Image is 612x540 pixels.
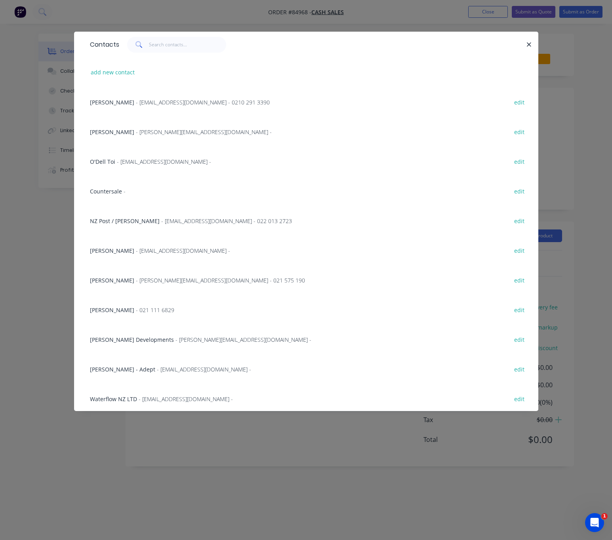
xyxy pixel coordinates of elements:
[90,366,155,373] span: [PERSON_NAME] - Adept
[90,277,134,284] span: [PERSON_NAME]
[510,334,529,345] button: edit
[87,67,139,78] button: add new contact
[86,32,119,57] div: Contacts
[510,186,529,196] button: edit
[90,217,160,225] span: NZ Post / [PERSON_NAME]
[510,275,529,285] button: edit
[90,158,115,165] span: O'Dell Toi
[510,97,529,107] button: edit
[510,364,529,374] button: edit
[139,395,233,403] span: - [EMAIL_ADDRESS][DOMAIN_NAME] -
[601,513,608,519] span: 1
[90,306,134,314] span: [PERSON_NAME]
[136,277,305,284] span: - [PERSON_NAME][EMAIL_ADDRESS][DOMAIN_NAME] - 021 575 190
[157,366,251,373] span: - [EMAIL_ADDRESS][DOMAIN_NAME] -
[90,247,134,254] span: [PERSON_NAME]
[510,156,529,167] button: edit
[90,336,174,343] span: [PERSON_NAME] Developments
[510,304,529,315] button: edit
[90,188,122,195] span: Countersale
[90,99,134,106] span: [PERSON_NAME]
[161,217,292,225] span: - [EMAIL_ADDRESS][DOMAIN_NAME] - 022 013 2723
[510,245,529,256] button: edit
[136,247,230,254] span: - [EMAIL_ADDRESS][DOMAIN_NAME] -
[90,128,134,136] span: [PERSON_NAME]
[136,99,270,106] span: - [EMAIL_ADDRESS][DOMAIN_NAME] - 0210 291 3390
[90,395,137,403] span: Waterflow NZ LTD
[124,188,126,195] span: -
[136,128,272,136] span: - [PERSON_NAME][EMAIL_ADDRESS][DOMAIN_NAME] -
[136,306,174,314] span: - 021 111 6829
[585,513,604,532] iframe: Intercom live chat
[175,336,311,343] span: - [PERSON_NAME][EMAIL_ADDRESS][DOMAIN_NAME] -
[510,126,529,137] button: edit
[117,158,211,165] span: - [EMAIL_ADDRESS][DOMAIN_NAME] -
[149,37,226,53] input: Search contacts...
[510,215,529,226] button: edit
[510,393,529,404] button: edit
